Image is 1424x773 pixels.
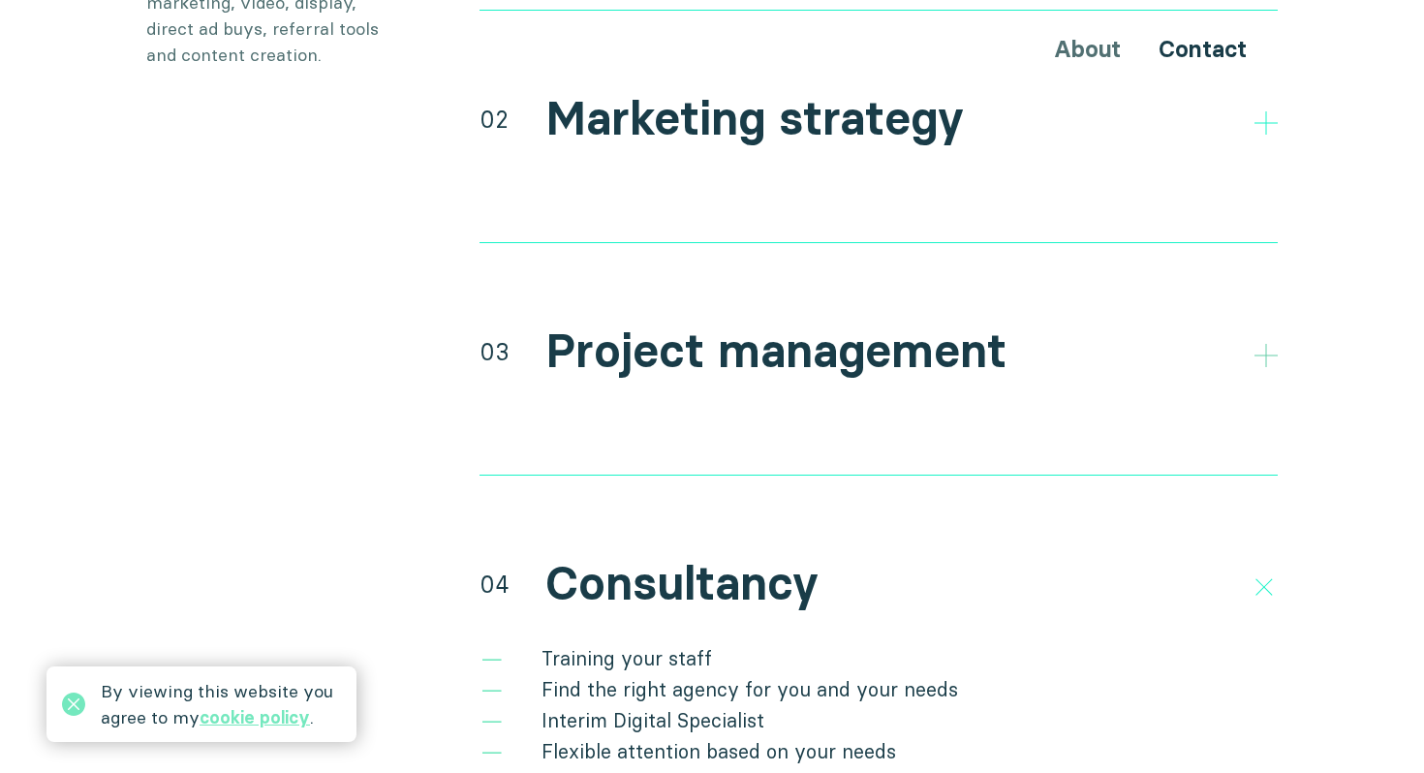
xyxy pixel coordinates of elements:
div: 04 [480,567,510,602]
h2: Consultancy [545,556,819,612]
li: Find the right agency for you and your needs [480,674,1278,705]
div: By viewing this website you agree to my . [101,678,341,730]
a: cookie policy [200,706,310,728]
a: Contact [1159,35,1247,63]
li: Interim Digital Specialist [480,705,1278,736]
div: 02 [480,102,509,137]
h2: Project management [545,324,1006,380]
h2: Marketing strategy [545,91,964,147]
li: Flexible attention based on your needs [480,736,1278,767]
li: Training your staff [480,643,1278,674]
div: 03 [480,334,510,369]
